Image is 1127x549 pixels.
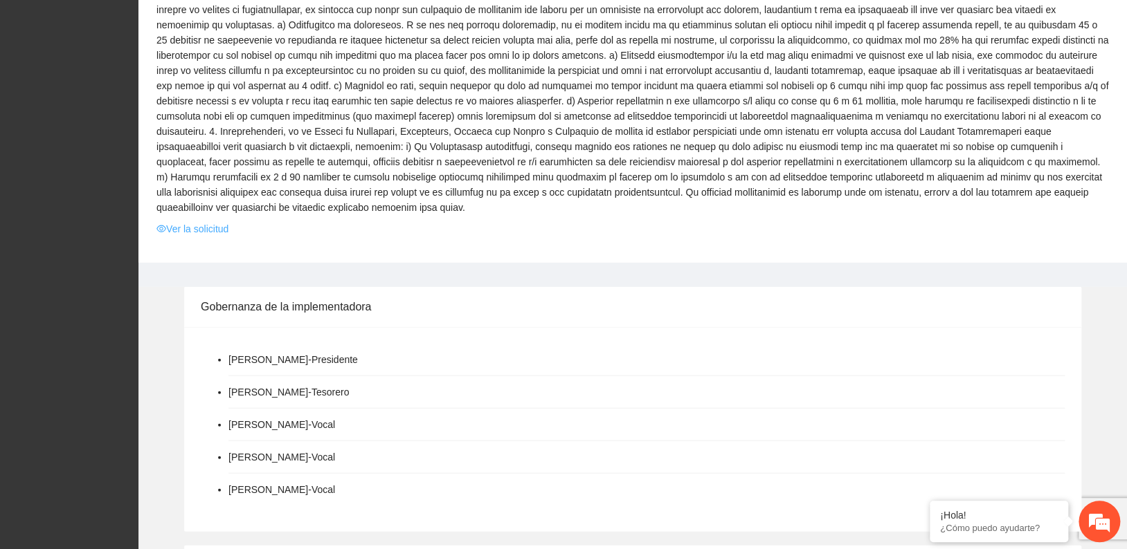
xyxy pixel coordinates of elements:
li: [PERSON_NAME] - Presidente [228,352,358,367]
div: Minimizar ventana de chat en vivo [227,7,260,40]
span: eye [156,224,166,234]
div: ¡Hola! [940,510,1058,521]
a: eyeVer la solicitud [156,221,228,236]
li: [PERSON_NAME] - Vocal [228,482,335,497]
div: Chatee con nosotros ahora [72,71,233,89]
p: ¿Cómo puedo ayudarte? [940,523,1058,533]
textarea: Escriba su mensaje y pulse “Intro” [7,378,264,426]
li: [PERSON_NAME] - Vocal [228,449,335,465]
div: Gobernanza de la implementadora [201,287,1065,326]
li: [PERSON_NAME] - Vocal [228,417,335,432]
li: [PERSON_NAME] - Tesorero [228,384,349,400]
span: Estamos en línea. [80,185,191,324]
